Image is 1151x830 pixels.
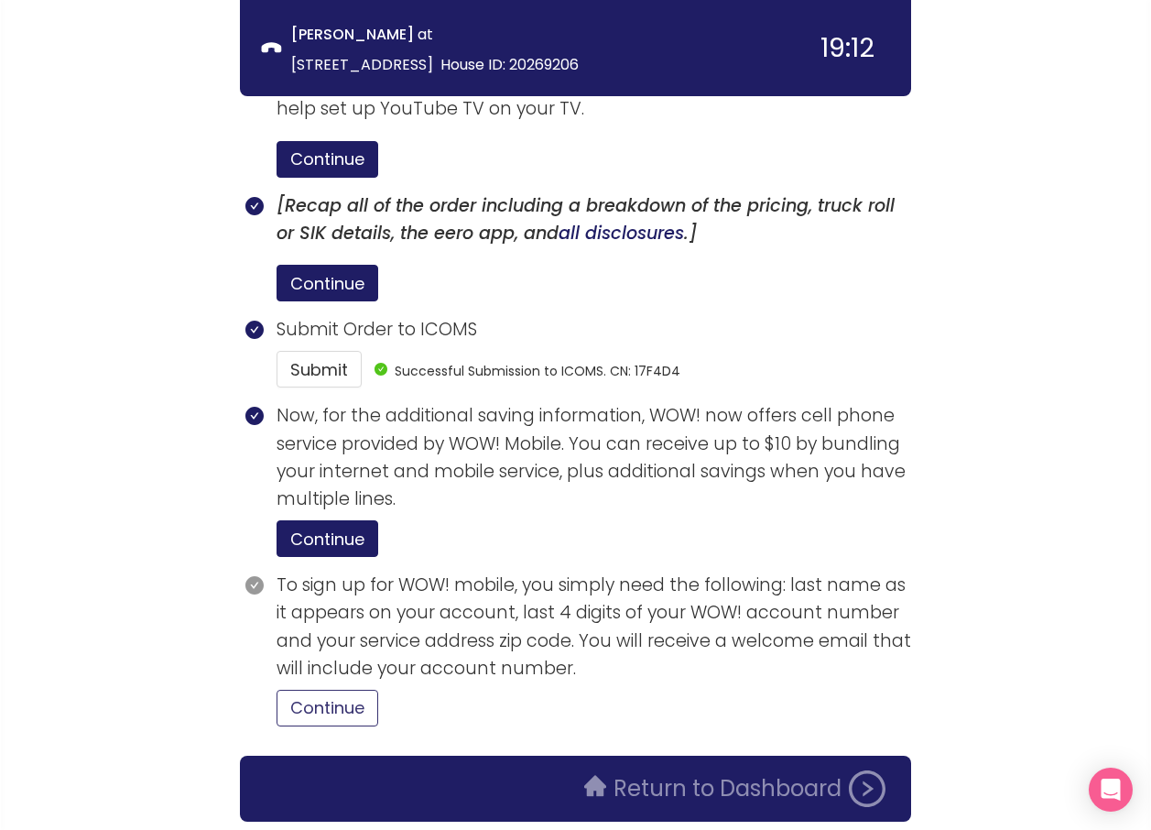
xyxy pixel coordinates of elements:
p: Submit Order to ICOMS [277,316,911,344]
button: Continue [277,265,378,301]
p: To sign up for WOW! mobile, you simply need the following: last name as it appears on your accoun... [277,572,911,683]
i: [Recap all of the order including a breakdown of the pricing, truck roll or SIK details, the eero... [277,193,895,246]
a: all disclosures [559,221,684,246]
span: phone [262,39,281,59]
span: House ID: 20269206 [440,54,579,75]
div: 19:12 [820,35,874,61]
button: Continue [277,520,378,557]
span: at [STREET_ADDRESS] [291,24,433,75]
button: Continue [277,141,378,178]
p: Now, for the additional saving information, WOW! now offers cell phone service provided by WOW! M... [277,402,911,513]
span: check-circle [245,321,264,339]
span: check-circle [245,197,264,215]
strong: [PERSON_NAME] [291,24,414,45]
span: check-circle [375,363,387,376]
button: Return to Dashboard [573,770,896,807]
span: Successful Submission to ICOMS. CN: 17F4D4 [395,364,680,379]
span: check-circle [245,407,264,425]
div: Open Intercom Messenger [1089,768,1133,812]
button: Submit [277,351,362,388]
button: Continue [277,690,378,726]
span: check-circle [245,576,264,595]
